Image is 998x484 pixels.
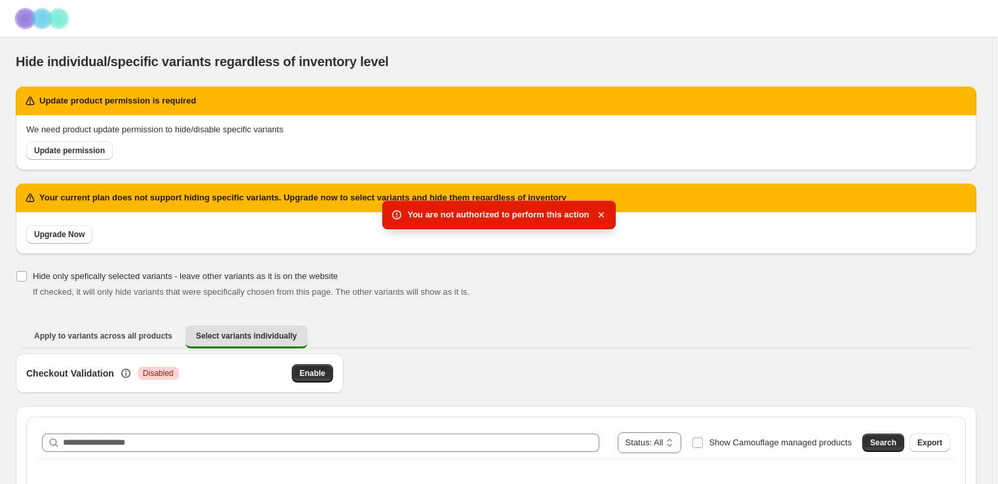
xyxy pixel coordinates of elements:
[39,94,196,107] h2: Update product permission is required
[26,225,92,244] a: Upgrade Now
[300,368,325,379] span: Enable
[39,191,567,204] h2: Your current plan does not support hiding specific variants. Upgrade now to select variants and h...
[407,208,589,221] span: You are not authorized to perform this action
[34,331,172,341] span: Apply to variants across all products
[709,437,852,447] span: Show Camouflage managed products
[909,434,950,452] button: Export
[33,287,469,297] span: If checked, it will only hide variants that were specifically chosen from this page. The other va...
[917,437,942,448] span: Export
[24,326,183,346] button: Apply to variants across all products
[862,434,904,452] button: Search
[196,331,297,341] span: Select variants individually
[34,145,105,156] span: Update permission
[34,229,85,240] span: Upgrade Now
[16,54,389,69] span: Hide individual/specific variants regardless of inventory level
[292,364,333,382] button: Enable
[186,326,308,348] button: Select variants individually
[26,141,113,160] a: Update permission
[33,271,338,281] span: Hide only spefically selected variants - leave other variants as it is on the website
[26,124,283,134] span: We need product update permission to hide/disable specific variants
[870,437,896,448] span: Search
[143,368,174,379] span: Disabled
[26,367,114,380] h3: Checkout Validation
